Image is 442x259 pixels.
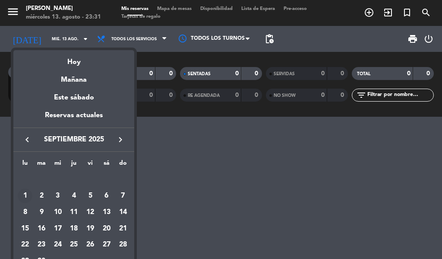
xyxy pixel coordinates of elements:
[50,158,66,172] th: miércoles
[115,221,131,237] td: 21 de septiembre de 2025
[116,205,130,220] div: 14
[99,205,114,220] div: 13
[50,188,66,205] td: 3 de septiembre de 2025
[33,188,50,205] td: 2 de septiembre de 2025
[17,172,131,188] td: SEP.
[13,68,134,86] div: Mañana
[66,238,81,253] div: 25
[83,205,98,220] div: 12
[116,238,130,253] div: 28
[83,189,98,203] div: 5
[82,221,98,237] td: 19 de septiembre de 2025
[51,189,65,203] div: 3
[18,189,32,203] div: 1
[115,158,131,172] th: domingo
[98,158,115,172] th: sábado
[82,188,98,205] td: 5 de septiembre de 2025
[17,158,33,172] th: lunes
[113,134,128,145] button: keyboard_arrow_right
[66,221,81,236] div: 18
[50,204,66,221] td: 10 de septiembre de 2025
[34,238,49,253] div: 23
[17,204,33,221] td: 8 de septiembre de 2025
[13,50,134,68] div: Hoy
[66,189,81,203] div: 4
[51,238,65,253] div: 24
[116,221,130,236] div: 21
[13,110,134,128] div: Reservas actuales
[50,237,66,253] td: 24 de septiembre de 2025
[82,237,98,253] td: 26 de septiembre de 2025
[66,205,81,220] div: 11
[17,188,33,205] td: 1 de septiembre de 2025
[50,221,66,237] td: 17 de septiembre de 2025
[51,205,65,220] div: 10
[99,221,114,236] div: 20
[82,158,98,172] th: viernes
[17,237,33,253] td: 22 de septiembre de 2025
[99,238,114,253] div: 27
[33,204,50,221] td: 9 de septiembre de 2025
[115,204,131,221] td: 14 de septiembre de 2025
[13,86,134,110] div: Este sábado
[19,134,35,145] button: keyboard_arrow_left
[33,221,50,237] td: 16 de septiembre de 2025
[34,189,49,203] div: 2
[98,204,115,221] td: 13 de septiembre de 2025
[66,237,82,253] td: 25 de septiembre de 2025
[66,158,82,172] th: jueves
[83,238,98,253] div: 26
[82,204,98,221] td: 12 de septiembre de 2025
[115,188,131,205] td: 7 de septiembre de 2025
[98,237,115,253] td: 27 de septiembre de 2025
[17,221,33,237] td: 15 de septiembre de 2025
[18,238,32,253] div: 22
[18,221,32,236] div: 15
[116,189,130,203] div: 7
[115,134,126,145] i: keyboard_arrow_right
[33,237,50,253] td: 23 de septiembre de 2025
[83,221,98,236] div: 19
[35,134,113,145] span: septiembre 2025
[34,205,49,220] div: 9
[22,134,32,145] i: keyboard_arrow_left
[18,205,32,220] div: 8
[34,221,49,236] div: 16
[99,189,114,203] div: 6
[66,204,82,221] td: 11 de septiembre de 2025
[98,188,115,205] td: 6 de septiembre de 2025
[115,237,131,253] td: 28 de septiembre de 2025
[66,221,82,237] td: 18 de septiembre de 2025
[98,221,115,237] td: 20 de septiembre de 2025
[66,188,82,205] td: 4 de septiembre de 2025
[33,158,50,172] th: martes
[51,221,65,236] div: 17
